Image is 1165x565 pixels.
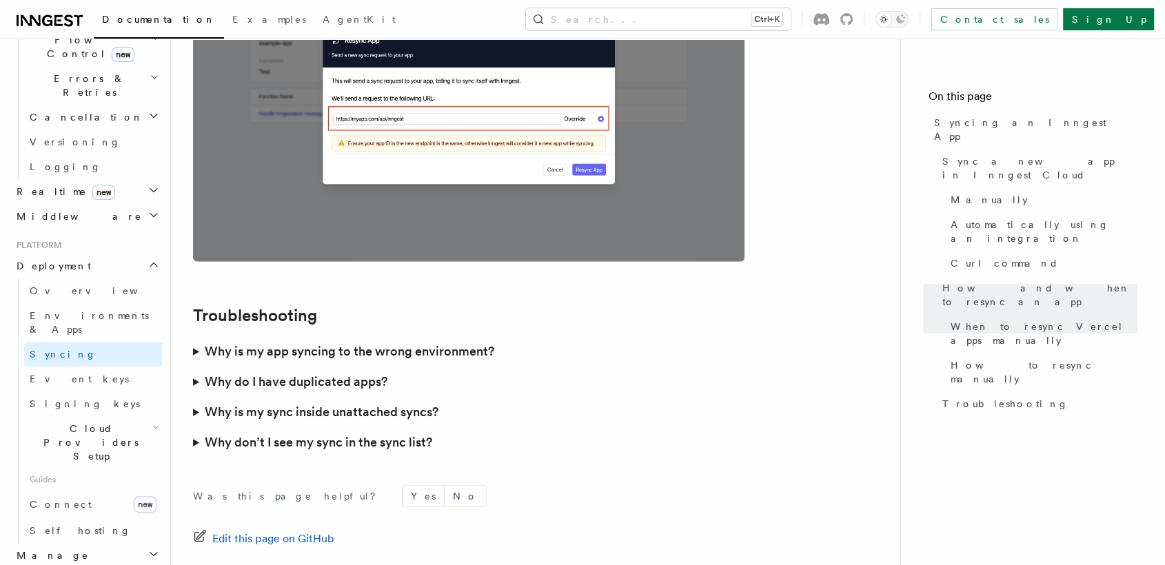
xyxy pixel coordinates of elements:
a: Manually [945,187,1137,212]
button: Errors & Retries [24,66,162,105]
span: Cloud Providers Setup [24,422,152,463]
span: Troubleshooting [942,397,1068,411]
span: Sync a new app in Inngest Cloud [942,154,1137,182]
a: Sign Up [1063,8,1154,30]
a: Self hosting [24,518,162,543]
h4: On this page [929,88,1137,110]
span: Cancellation [24,110,143,124]
span: Syncing [30,349,97,360]
span: Automatically using an integration [951,218,1137,245]
span: Platform [11,240,62,251]
kbd: Ctrl+K [751,12,782,26]
span: Deployment [11,259,91,273]
span: Connect [30,499,92,510]
button: No [445,486,486,506]
div: Deployment [11,278,162,543]
span: Documentation [102,14,216,25]
span: new [92,185,115,200]
span: Guides [24,469,162,491]
summary: Why don’t I see my sync in the sync list? [193,427,744,458]
a: Sync a new app in Inngest Cloud [937,149,1137,187]
a: How and when to resync an app [937,276,1137,314]
span: Signing keys [30,398,140,409]
span: Manually [951,193,1028,207]
a: Troubleshooting [193,306,317,325]
span: new [112,47,134,62]
a: Syncing an Inngest App [929,110,1137,149]
button: Search...Ctrl+K [526,8,791,30]
a: AgentKit [314,4,404,37]
span: Versioning [30,136,121,147]
h3: Why is my app syncing to the wrong environment? [205,342,494,361]
span: Overview [30,285,172,296]
span: Curl command [951,256,1059,270]
a: Overview [24,278,162,303]
span: Logging [30,161,101,172]
span: Flow Control [24,33,152,61]
a: Connectnew [24,491,162,518]
span: new [134,496,156,513]
a: Versioning [24,130,162,154]
a: Environments & Apps [24,303,162,342]
a: How to resync manually [945,353,1137,391]
span: Environments & Apps [30,310,149,335]
span: How and when to resync an app [942,281,1137,309]
summary: Why is my app syncing to the wrong environment? [193,336,744,367]
summary: Why is my sync inside unattached syncs? [193,397,744,427]
a: Logging [24,154,162,179]
a: Examples [224,4,314,37]
span: Self hosting [30,525,131,536]
span: When to resync Vercel apps manually [951,320,1137,347]
span: Errors & Retries [24,72,150,99]
button: Cancellation [24,105,162,130]
a: Syncing [24,342,162,367]
h3: Why don’t I see my sync in the sync list? [205,433,432,452]
a: Automatically using an integration [945,212,1137,251]
button: Yes [403,486,444,506]
a: Signing keys [24,391,162,416]
span: How to resync manually [951,358,1137,386]
summary: Why do I have duplicated apps? [193,367,744,397]
span: Realtime [11,185,115,198]
button: Cloud Providers Setup [24,416,162,469]
a: Curl command [945,251,1137,276]
span: AgentKit [323,14,396,25]
h3: Why do I have duplicated apps? [205,372,387,391]
a: Troubleshooting [937,391,1137,416]
p: Was this page helpful? [193,489,385,503]
a: Edit this page on GitHub [193,529,334,548]
button: Middleware [11,204,162,229]
button: Realtimenew [11,179,162,204]
a: Event keys [24,367,162,391]
a: Documentation [94,4,224,39]
button: Flow Controlnew [24,28,162,66]
a: When to resync Vercel apps manually [945,314,1137,353]
span: Middleware [11,209,142,223]
span: Edit this page on GitHub [212,529,334,548]
h3: Why is my sync inside unattached syncs? [205,402,438,422]
button: Toggle dark mode [875,11,909,28]
button: Deployment [11,254,162,278]
span: Manage [11,548,89,562]
span: Syncing an Inngest App [934,116,1137,143]
a: Contact sales [931,8,1057,30]
span: Examples [232,14,306,25]
span: Event keys [30,373,129,384]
